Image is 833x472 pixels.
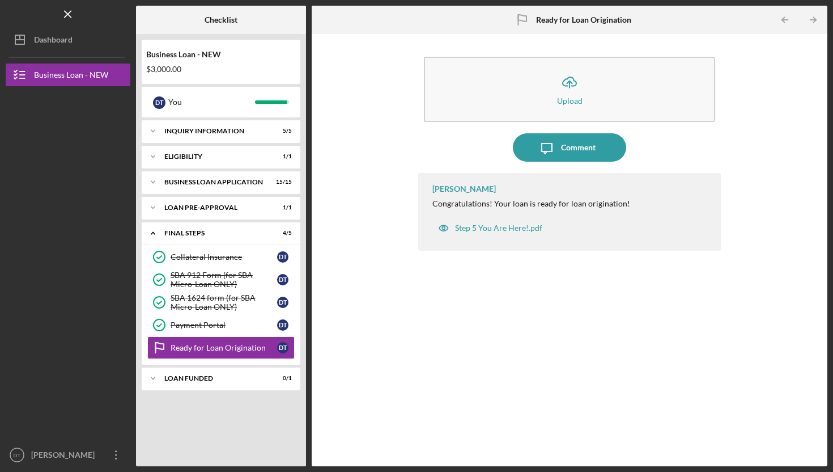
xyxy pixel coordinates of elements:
[168,92,255,112] div: You
[28,444,102,469] div: [PERSON_NAME]
[164,375,263,382] div: LOAN FUNDED
[277,319,288,331] div: D T
[147,291,295,314] a: SBA 1624 form (for SBA Micro-Loan ONLY)DT
[164,128,263,134] div: INQUIRY INFORMATION
[205,15,237,24] b: Checklist
[164,179,263,186] div: BUSINESS LOAN APPLICATION
[6,444,130,466] button: DT[PERSON_NAME]
[271,375,292,382] div: 0 / 1
[147,246,295,268] a: Collateral InsuranceDT
[146,50,296,59] div: Business Loan - NEW
[561,133,596,162] div: Comment
[432,217,548,239] button: Step 5 You Are Here!.pdf
[277,297,288,308] div: D T
[164,153,263,160] div: ELIGIBILITY
[277,251,288,263] div: D T
[171,343,277,352] div: Ready for Loan Origination
[432,199,630,208] div: Congratulations! Your loan is ready for loan origination!
[146,65,296,74] div: $3,000.00
[34,28,73,54] div: Dashboard
[6,64,130,86] button: Business Loan - NEW
[171,271,277,289] div: SBA 912 Form (for SBA Micro-Loan ONLY)
[147,268,295,291] a: SBA 912 Form (for SBA Micro-Loan ONLY)DT
[164,230,263,237] div: FINAL STEPS
[147,336,295,359] a: Ready for Loan OriginationDT
[6,28,130,51] button: Dashboard
[171,293,277,311] div: SBA 1624 form (for SBA Micro-Loan ONLY)
[557,96,583,105] div: Upload
[271,128,292,134] div: 5 / 5
[171,252,277,262] div: Collateral Insurance
[271,153,292,160] div: 1 / 1
[171,321,277,330] div: Payment Portal
[424,57,715,122] button: Upload
[153,96,165,109] div: D T
[164,204,263,211] div: LOAN PRE-APPROVAL
[271,230,292,237] div: 4 / 5
[271,204,292,211] div: 1 / 1
[277,274,288,285] div: D T
[536,15,631,24] b: Ready for Loan Origination
[277,342,288,353] div: D T
[432,184,496,193] div: [PERSON_NAME]
[513,133,626,162] button: Comment
[271,179,292,186] div: 15 / 15
[34,64,108,89] div: Business Loan - NEW
[14,452,21,458] text: DT
[455,224,542,233] div: Step 5 You Are Here!.pdf
[147,314,295,336] a: Payment PortalDT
